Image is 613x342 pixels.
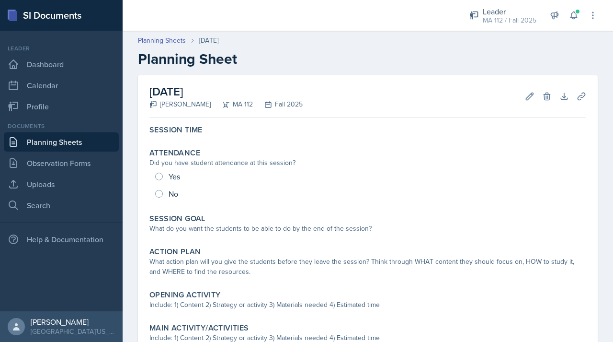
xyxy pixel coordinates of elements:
[149,224,586,234] div: What do you want the students to be able to do by the end of the session?
[483,15,536,25] div: MA 112 / Fall 2025
[31,317,115,327] div: [PERSON_NAME]
[4,175,119,194] a: Uploads
[4,122,119,130] div: Documents
[149,214,205,224] label: Session Goal
[4,55,119,74] a: Dashboard
[4,153,119,173] a: Observation Forms
[149,125,203,135] label: Session Time
[4,44,119,53] div: Leader
[483,6,536,17] div: Leader
[149,323,249,333] label: Main Activity/Activities
[199,35,218,46] div: [DATE]
[149,300,586,310] div: Include: 1) Content 2) Strategy or activity 3) Materials needed 4) Estimated time
[4,76,119,95] a: Calendar
[138,50,598,68] h2: Planning Sheet
[211,99,253,109] div: MA 112
[149,158,586,168] div: Did you have student attendance at this session?
[149,247,201,257] label: Action Plan
[4,97,119,116] a: Profile
[149,83,303,100] h2: [DATE]
[149,257,586,277] div: What action plan will you give the students before they leave the session? Think through WHAT con...
[149,290,220,300] label: Opening Activity
[4,132,119,152] a: Planning Sheets
[138,35,186,46] a: Planning Sheets
[31,327,115,336] div: [GEOGRAPHIC_DATA][US_STATE] in [GEOGRAPHIC_DATA]
[149,99,211,109] div: [PERSON_NAME]
[149,148,200,158] label: Attendance
[253,99,303,109] div: Fall 2025
[4,196,119,215] a: Search
[4,230,119,249] div: Help & Documentation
